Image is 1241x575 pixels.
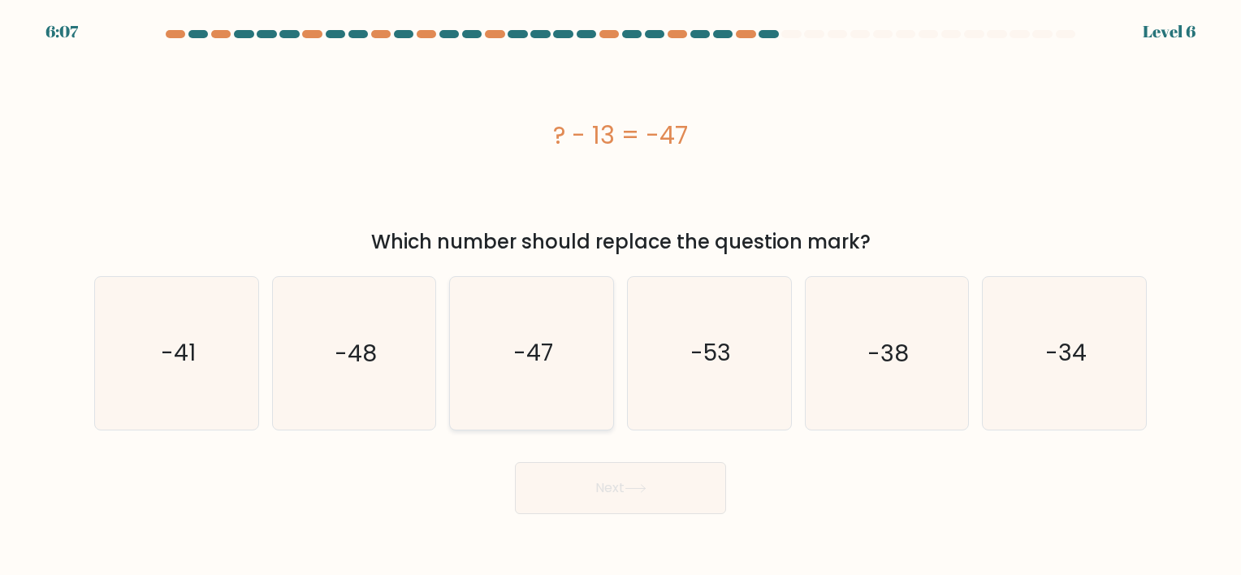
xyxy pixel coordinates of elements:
[94,117,1147,153] div: ? - 13 = -47
[1045,338,1087,370] text: -34
[161,338,196,370] text: -41
[867,338,909,370] text: -38
[515,462,726,514] button: Next
[690,338,731,370] text: -53
[1143,19,1196,44] div: Level 6
[513,338,553,370] text: -47
[335,338,377,370] text: -48
[45,19,78,44] div: 6:07
[104,227,1137,257] div: Which number should replace the question mark?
